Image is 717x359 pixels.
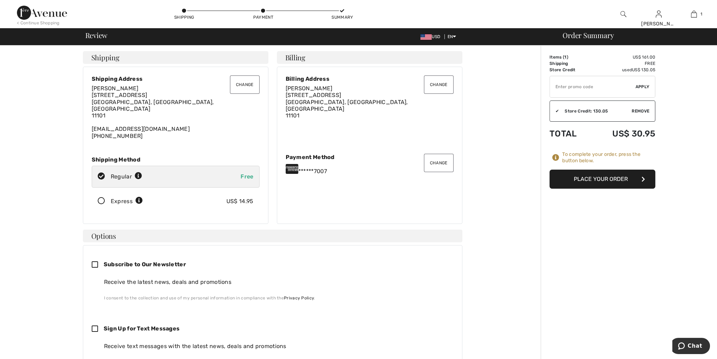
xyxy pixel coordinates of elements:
td: Free [591,60,655,67]
span: Free [241,173,253,180]
img: My Bag [691,10,697,18]
td: used [591,67,655,73]
div: < Continue Shopping [17,20,60,26]
span: Remove [632,108,649,114]
button: Place Your Order [549,170,655,189]
a: Sign In [656,11,662,17]
div: ✔ [550,108,559,114]
span: EN [448,34,456,39]
span: Sign Up for Text Messages [104,325,180,332]
div: Shipping [174,14,195,20]
span: 1 [700,11,702,17]
span: US$ 130.05 [632,67,655,72]
div: Order Summary [554,32,713,39]
img: 1ère Avenue [17,6,67,20]
span: Shipping [91,54,120,61]
span: 1 [564,55,566,60]
span: Apply [636,84,650,90]
div: Payment [253,14,274,20]
h4: Options [83,230,462,242]
span: Billing [285,54,305,61]
div: To complete your order, press the button below. [562,151,655,164]
button: Change [424,75,454,94]
button: Change [424,154,454,172]
a: Privacy Policy [284,296,314,300]
td: Shipping [549,60,591,67]
input: Promo code [550,76,636,97]
div: Billing Address [286,75,454,82]
td: Store Credit [549,67,591,73]
div: [EMAIL_ADDRESS][DOMAIN_NAME] [PHONE_NUMBER] [92,85,260,139]
button: Change [230,75,260,94]
div: Regular [111,172,142,181]
td: US$ 161.00 [591,54,655,60]
span: [STREET_ADDRESS] [GEOGRAPHIC_DATA], [GEOGRAPHIC_DATA], [GEOGRAPHIC_DATA] 11101 [92,92,214,119]
div: Payment Method [286,154,454,160]
div: Receive text messages with the latest news, deals and promotions [104,342,448,351]
div: Store Credit: 130.05 [559,108,632,114]
div: Express [111,197,143,206]
div: [PERSON_NAME] [641,20,676,28]
td: US$ 30.95 [591,122,655,146]
span: [STREET_ADDRESS] [GEOGRAPHIC_DATA], [GEOGRAPHIC_DATA], [GEOGRAPHIC_DATA] 11101 [286,92,408,119]
span: Review [85,32,108,39]
span: USD [420,34,443,39]
td: Items ( ) [549,54,591,60]
img: My Info [656,10,662,18]
td: Total [549,122,591,146]
iframe: Opens a widget where you can chat to one of our agents [672,338,710,355]
div: Shipping Address [92,75,260,82]
img: search the website [620,10,626,18]
img: US Dollar [420,34,432,40]
div: Summary [332,14,353,20]
div: US$ 14.95 [226,197,254,206]
div: Shipping Method [92,156,260,163]
span: [PERSON_NAME] [286,85,333,92]
span: Subscribe to Our Newsletter [104,261,186,268]
span: [PERSON_NAME] [92,85,139,92]
div: I consent to the collection and use of my personal information in compliance with the . [104,295,448,301]
div: Receive the latest news, deals and promotions [104,278,448,286]
a: 1 [676,10,711,18]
